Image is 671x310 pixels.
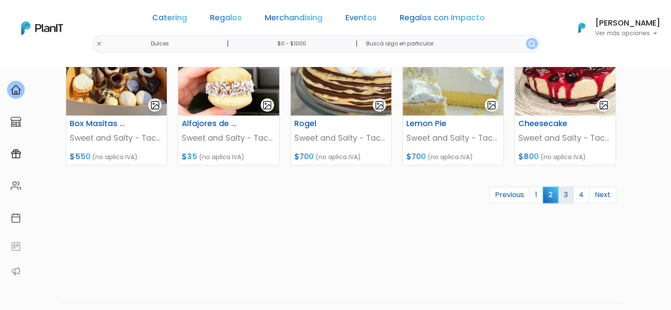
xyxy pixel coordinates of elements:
a: 1 [529,187,543,203]
img: partners-52edf745621dab592f3b2c58e3bca9d71375a7ef29c3b500c9f145b62cc070d4.svg [11,266,21,276]
a: gallery-light Cheesecake Sweet and Salty - Tacuarembó $800 (no aplica IVA) [514,37,616,165]
img: gallery-light [262,100,272,110]
span: $700 [406,151,426,162]
img: thumb_270018659_1068938220524929_2960474744307315297_n.jpg [291,38,391,116]
span: $700 [294,151,314,162]
img: gallery-light [375,100,385,110]
p: Ver más opciones [595,30,660,37]
p: Sweet and Salty - Tacuarembó [406,132,500,144]
span: (no aplica IVA) [92,153,138,161]
img: thumb_213804704_351927909832654_5950175358387222552_n.jpg [66,38,167,116]
span: (no aplica IVA) [315,153,361,161]
img: feedback-78b5a0c8f98aac82b08bfc38622c3050aee476f2c9584af64705fc4e61158814.svg [11,241,21,252]
h6: Lemon Pie [401,119,471,128]
img: thumb_cheesecake.jpg [515,38,615,116]
img: gallery-light [487,100,497,110]
a: Eventos [345,14,377,25]
h6: Box Masitas Dulces [64,119,134,128]
a: 4 [573,187,589,203]
span: 2 [543,187,559,203]
p: | [355,38,357,49]
img: gallery-light [599,100,609,110]
img: home-e721727adea9d79c4d83392d1f703f7f8bce08238fde08b1acbfd93340b81755.svg [11,85,21,95]
h6: Rogel [289,119,359,128]
a: Regalos con Impacto [400,14,485,25]
a: Merchandising [265,14,322,25]
img: thumb_203872384_285683553304326_3527957773852367540_n.jpg [178,38,279,116]
img: PlanIt Logo [572,18,592,37]
img: calendar-87d922413cdce8b2cf7b7f5f62616a5cf9e4887200fb71536465627b3292af00.svg [11,213,21,223]
a: gallery-light Alfajores de Maicena Sweet and Salty - Tacuarembó $35 (no aplica IVA) [178,37,279,165]
h6: [PERSON_NAME] [595,19,660,27]
img: people-662611757002400ad9ed0e3c099ab2801c6687ba6c219adb57efc949bc21e19d.svg [11,180,21,191]
a: Next [589,187,616,203]
input: Buscá algo en particular.. [359,35,539,52]
img: gallery-light [150,100,160,110]
p: Sweet and Salty - Tacuarembó [182,132,275,144]
img: search_button-432b6d5273f82d61273b3651a40e1bd1b912527efae98b1b7a1b2c0702e16a8d.svg [529,41,535,47]
span: $550 [70,151,90,162]
span: (no aplica IVA) [540,153,586,161]
img: marketplace-4ceaa7011d94191e9ded77b95e3339b90024bf715f7c57f8cf31f2d8c509eaba.svg [11,116,21,127]
a: Catering [152,14,187,25]
a: gallery-light Box Masitas Dulces Sweet and Salty - Tacuarembó $550 (no aplica IVA) [66,37,167,165]
a: Previous [489,187,530,203]
a: gallery-light Rogel Sweet and Salty - Tacuarembó $700 (no aplica IVA) [290,37,392,165]
p: Sweet and Salty - Tacuarembó [70,132,163,144]
img: PlanIt Logo [21,21,63,35]
a: Regalos [210,14,242,25]
div: ¿Necesitás ayuda? [45,8,127,26]
p: Sweet and Salty - Tacuarembó [294,132,388,144]
h6: Cheesecake [513,119,583,128]
span: (no aplica IVA) [427,153,473,161]
p: | [226,38,229,49]
span: $35 [182,151,197,162]
a: gallery-light Lemon Pie Sweet and Salty - Tacuarembó $700 (no aplica IVA) [402,37,504,165]
p: Sweet and Salty - Tacuarembó [518,132,612,144]
img: close-6986928ebcb1d6c9903e3b54e860dbc4d054630f23adef3a32610726dff6a82b.svg [96,41,102,47]
img: campaigns-02234683943229c281be62815700db0a1741e53638e28bf9629b52c665b00959.svg [11,149,21,159]
span: $800 [518,151,539,162]
a: 3 [558,187,574,203]
img: thumb_lemon_pie.jpeg [403,38,503,116]
h6: Alfajores de Maicena [176,119,246,128]
button: PlanIt Logo [PERSON_NAME] Ver más opciones [567,16,660,39]
span: (no aplica IVA) [199,153,244,161]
